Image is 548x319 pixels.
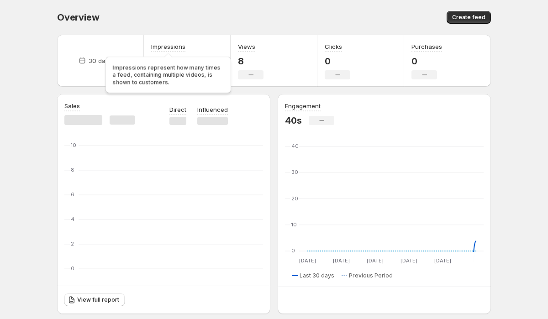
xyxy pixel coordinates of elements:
[349,272,393,279] span: Previous Period
[291,247,295,254] text: 0
[64,293,125,306] a: View full report
[291,195,298,202] text: 20
[151,42,185,51] h3: Impressions
[434,257,451,264] text: [DATE]
[64,101,80,110] h3: Sales
[400,257,417,264] text: [DATE]
[325,56,350,67] p: 0
[169,105,186,114] p: Direct
[285,115,301,126] p: 40s
[291,143,299,149] text: 40
[71,142,76,148] text: 10
[325,42,342,51] h3: Clicks
[77,296,119,303] span: View full report
[285,101,321,110] h3: Engagement
[291,221,297,228] text: 10
[89,56,112,65] p: 30 days
[333,257,350,264] text: [DATE]
[197,105,228,114] p: Influenced
[367,257,384,264] text: [DATE]
[300,272,334,279] span: Last 30 days
[411,56,442,67] p: 0
[71,265,74,272] text: 0
[452,14,485,21] span: Create feed
[447,11,491,24] button: Create feed
[71,241,74,247] text: 2
[57,12,99,23] span: Overview
[411,42,442,51] h3: Purchases
[71,216,74,222] text: 4
[71,167,74,173] text: 8
[299,257,316,264] text: [DATE]
[238,42,255,51] h3: Views
[238,56,263,67] p: 8
[291,169,298,175] text: 30
[71,191,74,198] text: 6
